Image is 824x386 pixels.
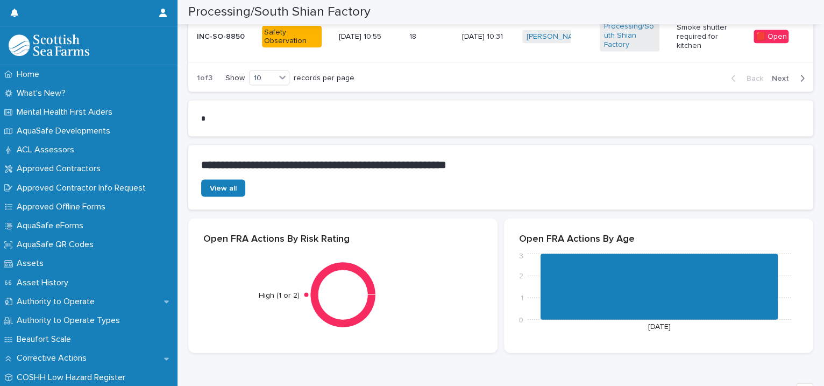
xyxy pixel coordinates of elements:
[772,74,795,82] span: Next
[197,32,253,41] p: INC-SO-8850
[519,233,798,245] p: Open FRA Actions By Age
[604,22,655,48] a: Processing/South Shian Factory
[519,252,523,259] tspan: 3
[12,297,103,307] p: Authority to Operate
[648,322,671,330] text: [DATE]
[12,258,52,269] p: Assets
[12,126,119,136] p: AquaSafe Developments
[294,73,354,82] p: records per page
[12,334,80,345] p: Beaufort Scale
[409,30,418,41] p: 18
[461,32,514,41] p: [DATE] 10:31
[12,107,121,117] p: Mental Health First Aiders
[12,69,48,80] p: Home
[188,11,813,62] tr: INC-SO-8850Safety Observation[DATE] 10:551818 [DATE] 10:31[PERSON_NAME] Processing/South Shian Fa...
[188,65,221,91] p: 1 of 3
[12,183,154,193] p: Approved Contractor Info Request
[519,272,523,280] tspan: 2
[12,202,114,212] p: Approved Offline Forms
[518,316,523,324] tspan: 0
[722,73,768,83] button: Back
[225,73,245,82] p: Show
[12,315,129,326] p: Authority to Operate Types
[521,294,523,301] tspan: 1
[201,179,245,196] a: View all
[188,4,371,20] h2: Processing/South Shian Factory
[12,373,134,383] p: COSHH Low Hazard Register
[339,32,399,41] p: [DATE] 10:55
[250,72,275,83] div: 10
[12,353,95,363] p: Corrective Actions
[677,23,736,50] p: Smoke shutter required for kitchen
[12,164,109,174] p: Approved Contractors
[12,240,102,250] p: AquaSafe QR Codes
[754,30,789,43] div: 🟥 Open
[12,221,92,231] p: AquaSafe eForms
[9,34,89,56] img: bPIBxiqnSb2ggTQWdOVV
[262,25,322,48] div: Safety Observation
[12,145,83,155] p: ACL Assessors
[740,74,763,82] span: Back
[210,184,237,192] span: View all
[527,32,585,41] a: [PERSON_NAME]
[12,278,77,288] p: Asset History
[12,88,74,99] p: What's New?
[768,73,813,83] button: Next
[203,233,482,245] p: Open FRA Actions By Risk Rating
[259,291,300,299] text: High (1 or 2)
